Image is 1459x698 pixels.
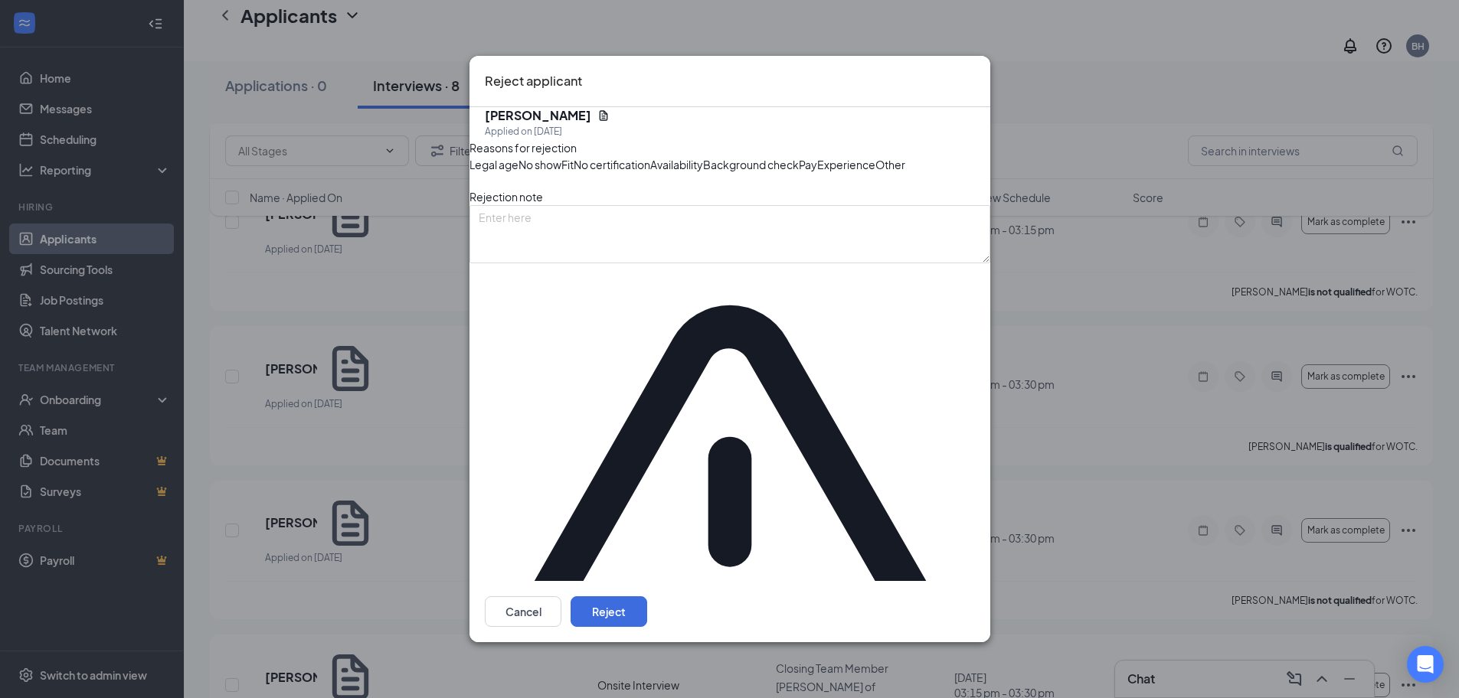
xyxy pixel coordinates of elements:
button: Reject [571,596,647,627]
span: Pay [799,156,817,173]
div: Open Intercom Messenger [1407,646,1444,683]
span: No show [519,156,561,173]
span: Availability [650,156,703,173]
svg: Document [597,109,610,122]
button: Cancel [485,596,561,627]
span: Fit [561,156,574,173]
span: Experience [817,156,875,173]
span: Other [875,156,905,173]
span: Rejection note [469,190,543,204]
span: Legal age [469,156,519,173]
span: Reasons for rejection [469,141,577,155]
div: Applied on [DATE] [485,124,610,139]
h3: Reject applicant [485,71,582,91]
span: No certification [574,156,650,173]
h5: [PERSON_NAME] [485,107,591,124]
span: Background check [703,156,799,173]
